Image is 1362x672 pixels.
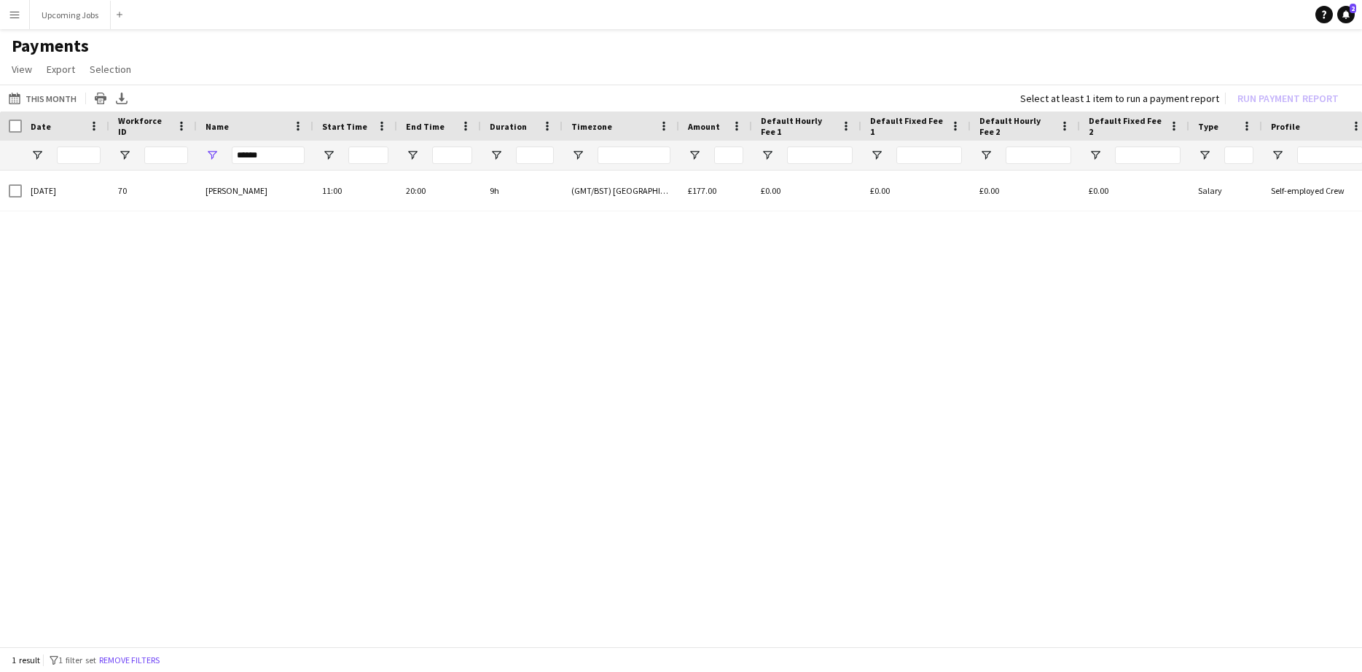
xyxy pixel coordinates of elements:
[58,655,96,665] span: 1 filter set
[113,90,130,107] app-action-btn: Export XLSX
[31,149,44,162] button: Open Filter Menu
[22,171,109,211] div: [DATE]
[1189,171,1262,211] div: Salary
[206,185,267,196] span: [PERSON_NAME]
[118,149,131,162] button: Open Filter Menu
[971,171,1080,211] div: £0.00
[714,146,743,164] input: Amount Filter Input
[432,146,472,164] input: End Time Filter Input
[598,146,670,164] input: Timezone Filter Input
[206,149,219,162] button: Open Filter Menu
[144,146,188,164] input: Workforce ID Filter Input
[979,149,993,162] button: Open Filter Menu
[1089,115,1163,137] span: Default Fixed Fee 2
[6,60,38,79] a: View
[348,146,388,164] input: Start Time Filter Input
[490,121,527,132] span: Duration
[861,171,971,211] div: £0.00
[761,149,774,162] button: Open Filter Menu
[571,149,584,162] button: Open Filter Menu
[1006,146,1071,164] input: Default Hourly Fee 2 Filter Input
[96,652,163,668] button: Remove filters
[1337,6,1355,23] a: 2
[92,90,109,107] app-action-btn: Print
[870,149,883,162] button: Open Filter Menu
[6,90,79,107] button: This Month
[563,171,679,211] div: (GMT/BST) [GEOGRAPHIC_DATA]
[47,63,75,76] span: Export
[322,121,367,132] span: Start Time
[12,63,32,76] span: View
[1271,121,1300,132] span: Profile
[481,171,563,211] div: 9h
[90,63,131,76] span: Selection
[571,121,612,132] span: Timezone
[1080,171,1189,211] div: £0.00
[490,149,503,162] button: Open Filter Menu
[979,115,1054,137] span: Default Hourly Fee 2
[688,185,716,196] span: £177.00
[57,146,101,164] input: Date Filter Input
[1020,92,1219,105] div: Select at least 1 item to run a payment report
[896,146,962,164] input: Default Fixed Fee 1 Filter Input
[313,171,397,211] div: 11:00
[688,121,720,132] span: Amount
[1198,121,1218,132] span: Type
[1089,149,1102,162] button: Open Filter Menu
[41,60,81,79] a: Export
[118,115,171,137] span: Workforce ID
[1115,146,1181,164] input: Default Fixed Fee 2 Filter Input
[397,171,481,211] div: 20:00
[870,115,944,137] span: Default Fixed Fee 1
[761,115,835,137] span: Default Hourly Fee 1
[206,121,229,132] span: Name
[752,171,861,211] div: £0.00
[406,121,445,132] span: End Time
[406,149,419,162] button: Open Filter Menu
[109,171,197,211] div: 70
[1224,146,1253,164] input: Type Filter Input
[1271,149,1284,162] button: Open Filter Menu
[1198,149,1211,162] button: Open Filter Menu
[31,121,51,132] span: Date
[787,146,853,164] input: Default Hourly Fee 1 Filter Input
[30,1,111,29] button: Upcoming Jobs
[1350,4,1356,13] span: 2
[84,60,137,79] a: Selection
[688,149,701,162] button: Open Filter Menu
[322,149,335,162] button: Open Filter Menu
[232,146,305,164] input: Name Filter Input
